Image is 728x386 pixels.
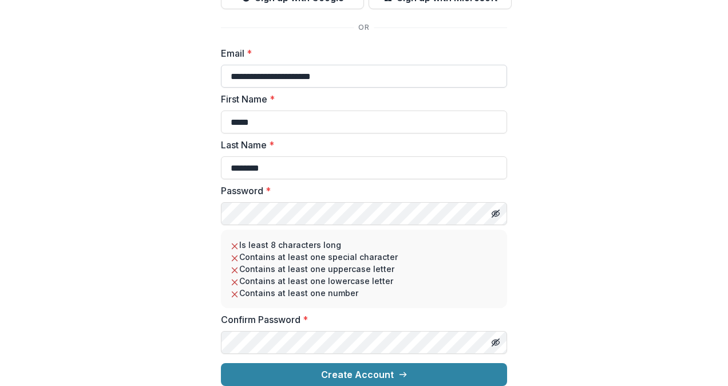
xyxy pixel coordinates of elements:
[221,92,500,106] label: First Name
[230,251,498,263] li: Contains at least one special character
[230,239,498,251] li: Is least 8 characters long
[230,263,498,275] li: Contains at least one uppercase letter
[486,333,505,352] button: Toggle password visibility
[230,275,498,287] li: Contains at least one lowercase letter
[221,184,500,198] label: Password
[221,313,500,326] label: Confirm Password
[221,46,500,60] label: Email
[221,138,500,152] label: Last Name
[221,363,507,386] button: Create Account
[230,287,498,299] li: Contains at least one number
[486,204,505,223] button: Toggle password visibility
